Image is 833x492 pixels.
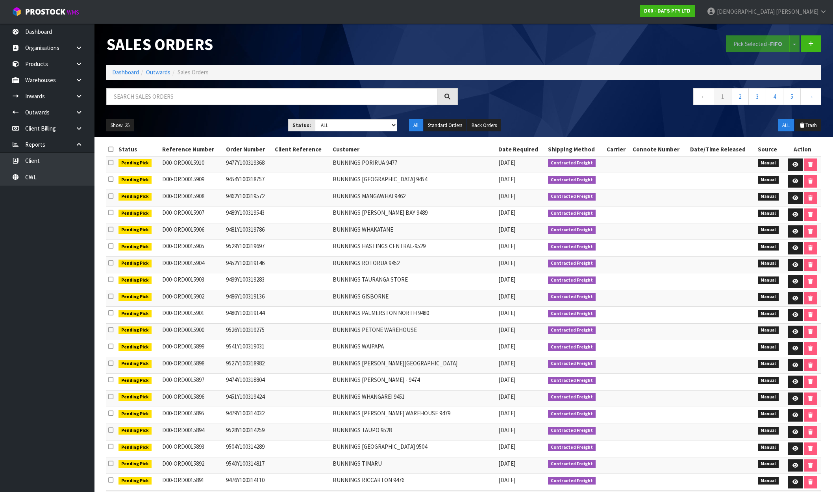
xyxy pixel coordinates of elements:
span: [DATE] [498,326,515,334]
span: Contracted Freight [548,226,596,234]
td: D00-ORD0015905 [160,240,224,257]
span: Manual [758,210,779,217]
span: Pending Pick [118,243,152,251]
td: D00-ORD0015904 [160,256,224,273]
td: BUNNINGS [PERSON_NAME][GEOGRAPHIC_DATA] [331,357,496,374]
td: 9454Y100318757 [224,173,273,190]
th: Carrier [605,143,631,156]
td: 9479Y100314032 [224,407,273,424]
span: Manual [758,410,779,418]
span: Manual [758,159,779,167]
td: D00-ORD0015895 [160,407,224,424]
td: BUNNINGS PORIRUA 9477 [331,156,496,173]
td: BUNNINGS TAUPO 9528 [331,424,496,440]
td: 9480Y100319144 [224,307,273,324]
td: 9504Y100314289 [224,440,273,457]
span: Manual [758,310,779,318]
td: D00-ORD0015901 [160,307,224,324]
span: [DATE] [498,393,515,400]
span: [DATE] [498,159,515,166]
a: 2 [731,88,749,105]
span: [DATE] [498,409,515,417]
td: 9527Y100318982 [224,357,273,374]
span: Contracted Freight [548,477,596,485]
td: BUNNINGS PETONE WAREHOUSE [331,323,496,340]
td: BUNNINGS RICCARTON 9476 [331,474,496,491]
img: cube-alt.png [12,7,22,17]
td: 9526Y100319275 [224,323,273,340]
span: Contracted Freight [548,176,596,184]
a: Dashboard [112,68,139,76]
span: Contracted Freight [548,310,596,318]
span: [DATE] [498,242,515,250]
td: BUNNINGS ROTORUA 9452 [331,256,496,273]
td: 9541Y100319031 [224,340,273,357]
span: [DEMOGRAPHIC_DATA] [717,8,775,15]
span: Manual [758,193,779,201]
span: Contracted Freight [548,360,596,368]
span: Pending Pick [118,193,152,201]
td: BUNNINGS HASTINGS CENTRAL-9529 [331,240,496,257]
th: Date Required [496,143,546,156]
span: Pending Pick [118,360,152,368]
span: Pending Pick [118,410,152,418]
span: Contracted Freight [548,293,596,301]
span: Manual [758,444,779,451]
span: Pending Pick [118,477,152,485]
td: D00-ORD0015902 [160,290,224,307]
th: Customer [331,143,496,156]
span: Manual [758,243,779,251]
td: D00-ORD0015908 [160,190,224,206]
th: Date/Time Released [688,143,756,156]
button: All [409,119,423,132]
span: [DATE] [498,276,515,283]
span: Contracted Freight [548,393,596,401]
td: 9452Y100319146 [224,256,273,273]
span: Pending Pick [118,377,152,385]
span: Manual [758,477,779,485]
td: 9529Y100319697 [224,240,273,257]
span: Contracted Freight [548,444,596,451]
span: Manual [758,460,779,468]
span: [DATE] [498,460,515,467]
td: D00-ORD0015897 [160,374,224,391]
td: BUNNINGS WAIPAPA [331,340,496,357]
span: Manual [758,260,779,267]
a: D00 - DATS PTY LTD [640,5,695,17]
span: Pending Pick [118,427,152,435]
span: Pending Pick [118,343,152,351]
strong: D00 - DATS PTY LTD [644,7,690,14]
td: BUNNINGS [PERSON_NAME] WAREHOUSE 9479 [331,407,496,424]
td: BUNNINGS TAURANGA STORE [331,273,496,290]
td: 9474Y100318804 [224,374,273,391]
button: Show: 25 [106,119,134,132]
span: Contracted Freight [548,210,596,217]
span: Manual [758,293,779,301]
td: 9486Y100319136 [224,290,273,307]
td: 9489Y100319543 [224,206,273,223]
td: 9477Y100319368 [224,156,273,173]
td: BUNNINGS PALMERSTON NORTH 9480 [331,307,496,324]
span: [DATE] [498,426,515,434]
nav: Page navigation [470,88,821,107]
span: Manual [758,377,779,385]
td: D00-ORD0015899 [160,340,224,357]
td: BUNNINGS TIMARU [331,457,496,474]
th: Shipping Method [546,143,605,156]
td: BUNNINGS [PERSON_NAME] BAY 9489 [331,206,496,223]
span: [DATE] [498,259,515,267]
span: Pending Pick [118,326,152,334]
span: Contracted Freight [548,427,596,435]
span: ProStock [25,7,65,17]
td: 9451Y100319424 [224,390,273,407]
span: Manual [758,276,779,284]
span: [DATE] [498,376,515,383]
span: [DATE] [498,343,515,350]
span: Pending Pick [118,293,152,301]
input: Search sales orders [106,88,437,105]
td: 9481Y100319786 [224,223,273,240]
span: Contracted Freight [548,193,596,201]
a: 5 [783,88,801,105]
td: 9540Y100314817 [224,457,273,474]
td: BUNNINGS WHANGAREI 9451 [331,390,496,407]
